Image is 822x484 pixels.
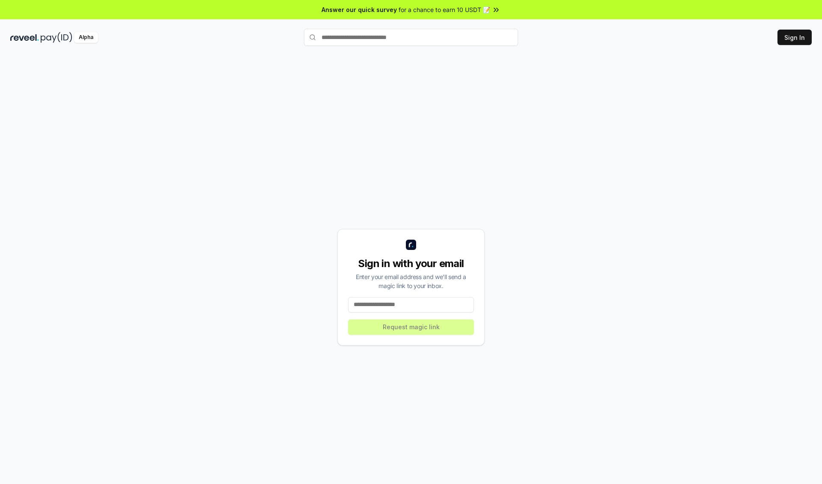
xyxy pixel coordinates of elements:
span: Answer our quick survey [322,5,397,14]
img: reveel_dark [10,32,39,43]
img: logo_small [406,240,416,250]
div: Alpha [74,32,98,43]
div: Sign in with your email [348,257,474,271]
div: Enter your email address and we’ll send a magic link to your inbox. [348,272,474,290]
button: Sign In [777,30,812,45]
img: pay_id [41,32,72,43]
span: for a chance to earn 10 USDT 📝 [399,5,490,14]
